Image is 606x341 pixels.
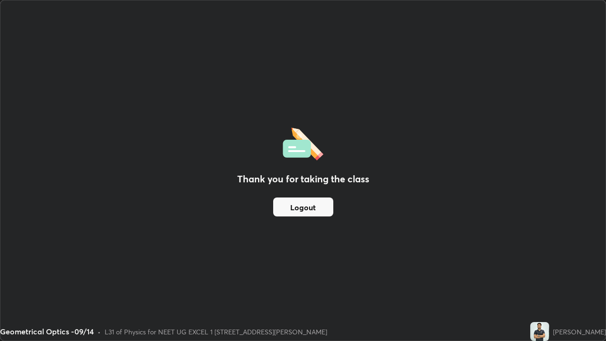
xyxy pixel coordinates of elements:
img: offlineFeedback.1438e8b3.svg [283,125,323,161]
div: L31 of Physics for NEET UG EXCEL 1 [STREET_ADDRESS][PERSON_NAME] [105,327,327,337]
div: [PERSON_NAME] [553,327,606,337]
div: • [98,327,101,337]
h2: Thank you for taking the class [237,172,369,186]
button: Logout [273,197,333,216]
img: aad7c88180934166bc05e7b1c96e33c5.jpg [530,322,549,341]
